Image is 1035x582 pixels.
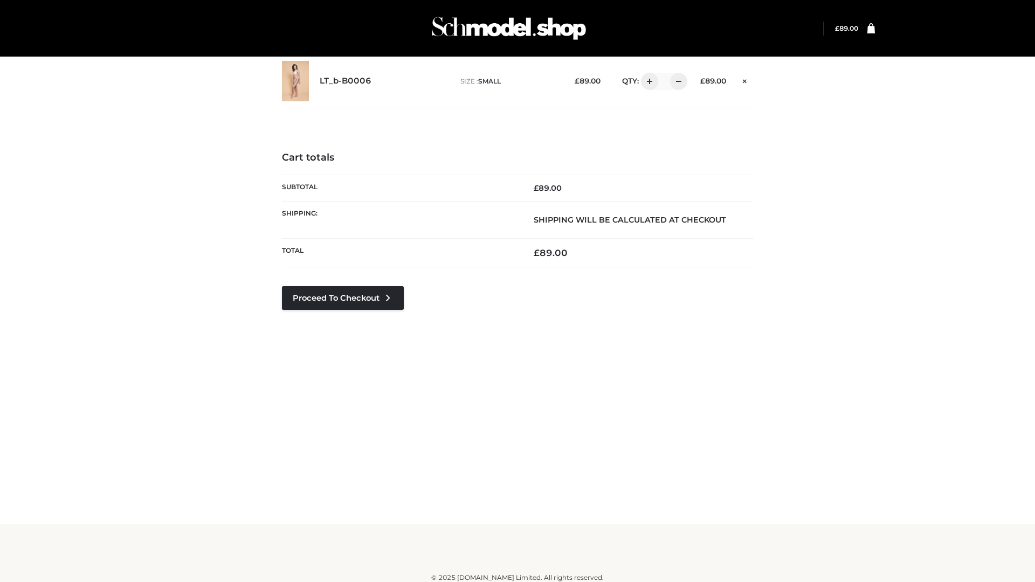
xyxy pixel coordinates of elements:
[282,286,404,310] a: Proceed to Checkout
[835,24,839,32] span: £
[534,215,726,225] strong: Shipping will be calculated at checkout
[835,24,858,32] a: £89.00
[534,183,562,193] bdi: 89.00
[737,73,753,87] a: Remove this item
[282,175,517,201] th: Subtotal
[534,247,568,258] bdi: 89.00
[282,152,753,164] h4: Cart totals
[534,183,539,193] span: £
[478,77,501,85] span: SMALL
[611,73,684,90] div: QTY:
[428,7,590,50] img: Schmodel Admin 964
[320,76,371,86] a: LT_b-B0006
[835,24,858,32] bdi: 89.00
[534,247,540,258] span: £
[700,77,705,85] span: £
[282,61,309,101] img: LT_b-B0006 - SMALL
[575,77,601,85] bdi: 89.00
[575,77,579,85] span: £
[282,201,517,238] th: Shipping:
[282,239,517,267] th: Total
[460,77,558,86] p: size :
[700,77,726,85] bdi: 89.00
